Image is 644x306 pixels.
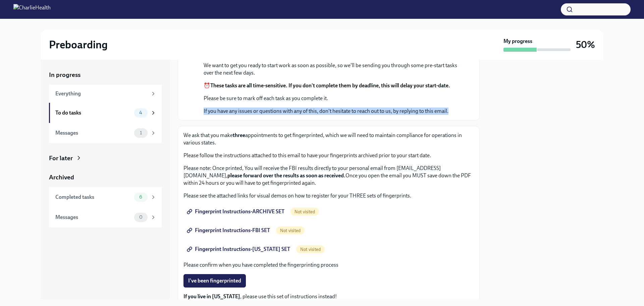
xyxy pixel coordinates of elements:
[183,243,295,256] a: Fingerprint Instructions-[US_STATE] SET
[183,293,240,300] strong: If you live in [US_STATE]
[503,38,532,45] strong: My progress
[136,130,146,135] span: 1
[55,214,131,221] div: Messages
[183,293,474,300] p: , please use this set of instructions instead!
[49,187,162,207] a: Completed tasks6
[204,107,463,115] p: If you have any issues or questions with any of this, don't hesitate to reach out to us, by reply...
[13,4,51,15] img: CharlieHealth
[49,173,162,182] a: Archived
[204,82,463,89] p: ⏰
[183,205,289,218] a: Fingerprint Instructions-ARCHIVE SET
[55,109,131,117] div: To do tasks
[183,192,474,200] p: Please see the attached links for visual demos on how to register for your THREE sets of fingerpr...
[183,261,474,269] p: Please confirm when you have completed the fingerprinting process
[135,215,147,220] span: 0
[183,224,275,237] a: Fingerprint Instructions-FBI SET
[183,132,474,146] p: We ask that you make appointments to get fingerprinted, which we will need to maintain compliance...
[188,208,284,215] span: Fingerprint Instructions-ARCHIVE SET
[233,132,245,138] strong: three
[49,207,162,227] a: Messages0
[49,38,108,51] h2: Preboarding
[55,129,131,137] div: Messages
[49,71,162,79] a: In progress
[55,90,148,97] div: Everything
[188,246,290,253] span: Fingerprint Instructions-[US_STATE] SET
[576,39,595,51] h3: 50%
[183,274,246,288] button: I've been fingerprinted
[49,85,162,103] a: Everything
[204,95,463,102] p: Please be sure to mark off each task as you complete it.
[183,165,474,187] p: Please note: Once printed, You will receive the FBI results directly to your personal email from ...
[227,172,345,179] strong: please forward over the results as soon as received.
[135,110,146,115] span: 4
[49,103,162,123] a: To do tasks4
[49,123,162,143] a: Messages1
[55,193,131,201] div: Completed tasks
[183,152,474,159] p: Please follow the instructions attached to this email to have your fingerprints archived prior to...
[49,154,162,163] a: For later
[204,62,463,77] p: We want to get you ready to start work as soon as possible, so we'll be sending you through some ...
[290,209,319,214] span: Not visited
[210,82,450,89] strong: These tasks are all time-sensitive. If you don't complete them by deadline, this will delay your ...
[188,277,241,284] span: I've been fingerprinted
[135,194,146,200] span: 6
[188,227,270,234] span: Fingerprint Instructions-FBI SET
[49,154,73,163] div: For later
[296,247,325,252] span: Not visited
[276,228,305,233] span: Not visited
